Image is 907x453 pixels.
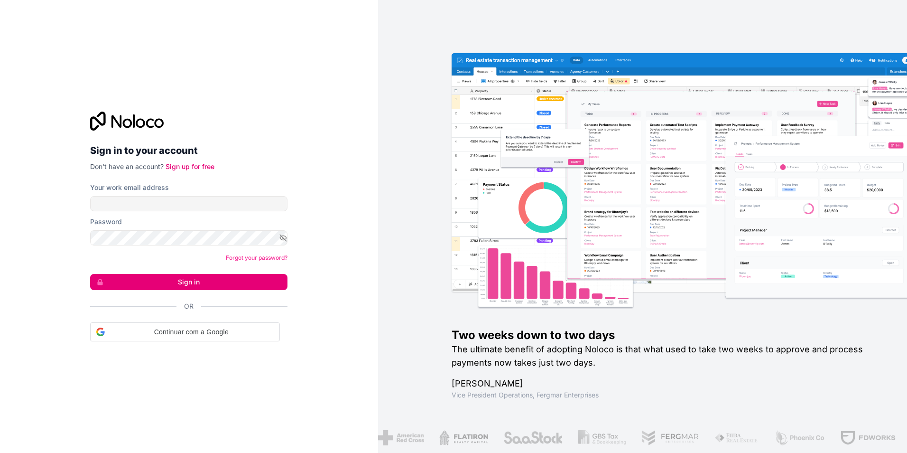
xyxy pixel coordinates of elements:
[90,274,287,290] button: Sign in
[714,430,759,445] img: /assets/fiera-fwj2N5v4.png
[90,183,169,192] label: Your work email address
[840,430,895,445] img: /assets/fdworks-Bi04fVtw.png
[452,343,877,369] h2: The ultimate benefit of adopting Noloco is that what used to take two weeks to approve and proces...
[90,142,287,159] h2: Sign in to your account
[503,430,563,445] img: /assets/saastock-C6Zbiodz.png
[452,390,877,400] h1: Vice President Operations , Fergmar Enterprises
[90,162,164,170] span: Don't have an account?
[90,230,287,245] input: Password
[184,302,194,311] span: Or
[166,162,214,170] a: Sign up for free
[578,430,626,445] img: /assets/gbstax-C-GtDUiK.png
[377,430,423,445] img: /assets/american-red-cross-BAupjrZR.png
[90,217,122,226] label: Password
[641,430,699,445] img: /assets/fergmar-CudnrXN5.png
[90,196,287,211] input: Email address
[439,430,488,445] img: /assets/flatiron-C8eUkumj.png
[452,328,877,343] h1: Two weeks down to two days
[774,430,825,445] img: /assets/phoenix-BREaitsQ.png
[109,327,274,337] span: Continuar com a Google
[452,377,877,390] h1: [PERSON_NAME]
[90,322,280,341] div: Continuar com a Google
[226,254,287,261] a: Forgot your password?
